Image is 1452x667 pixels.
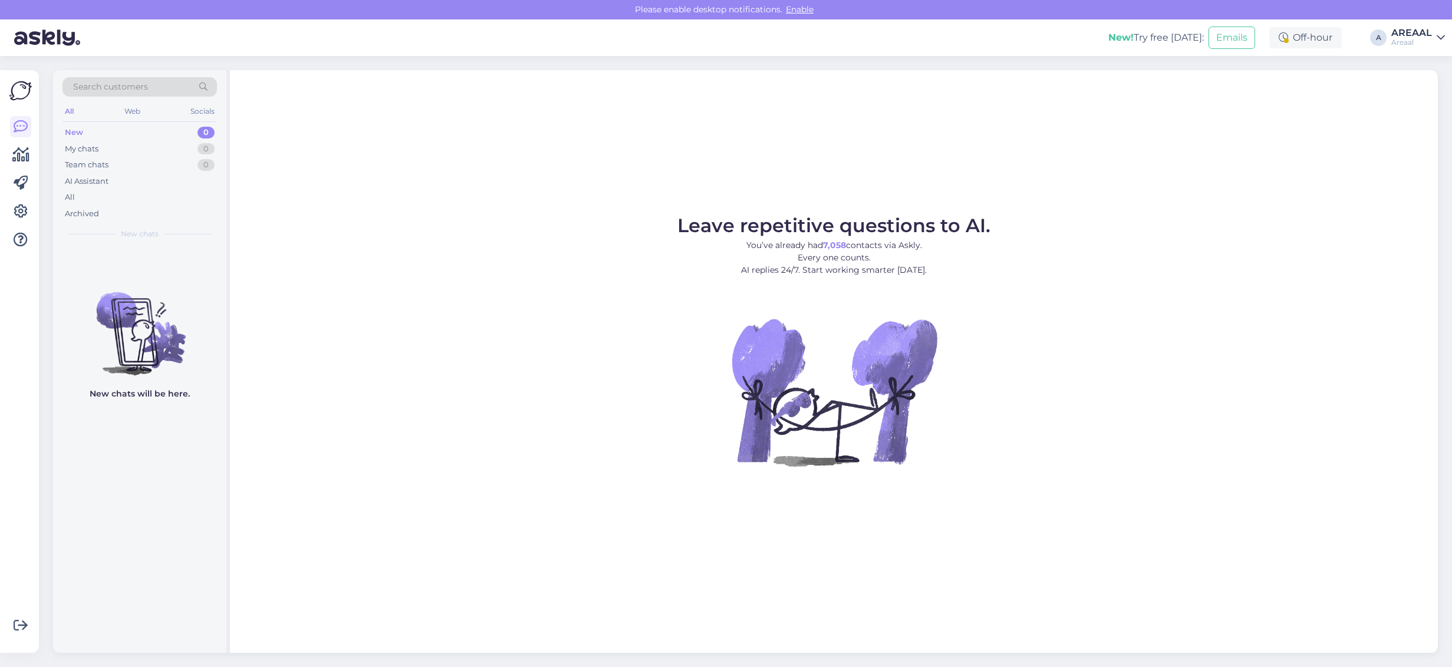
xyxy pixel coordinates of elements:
div: AI Assistant [65,176,108,187]
span: Search customers [73,81,148,93]
div: Areaal [1391,38,1432,47]
a: AREAALAreaal [1391,28,1445,47]
button: Emails [1209,27,1255,49]
div: Archived [65,208,99,220]
div: My chats [65,143,98,155]
div: Off-hour [1269,27,1342,48]
span: New chats [121,229,159,239]
p: You’ve already had contacts via Askly. Every one counts. AI replies 24/7. Start working smarter [... [677,239,990,276]
div: Web [122,104,143,119]
div: 0 [197,159,215,171]
div: 0 [197,127,215,138]
p: New chats will be here. [90,388,190,400]
img: Askly Logo [9,80,32,102]
b: New! [1108,32,1134,43]
img: No chats [53,271,226,377]
span: Leave repetitive questions to AI. [677,214,990,237]
div: A [1370,29,1387,46]
div: Socials [188,104,217,119]
div: Team chats [65,159,108,171]
div: 0 [197,143,215,155]
b: 7,058 [823,240,846,250]
div: All [65,191,75,203]
div: All [62,104,76,119]
div: Try free [DATE]: [1108,31,1204,45]
img: No Chat active [728,286,940,498]
div: New [65,127,83,138]
span: Enable [782,4,817,15]
div: AREAAL [1391,28,1432,38]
